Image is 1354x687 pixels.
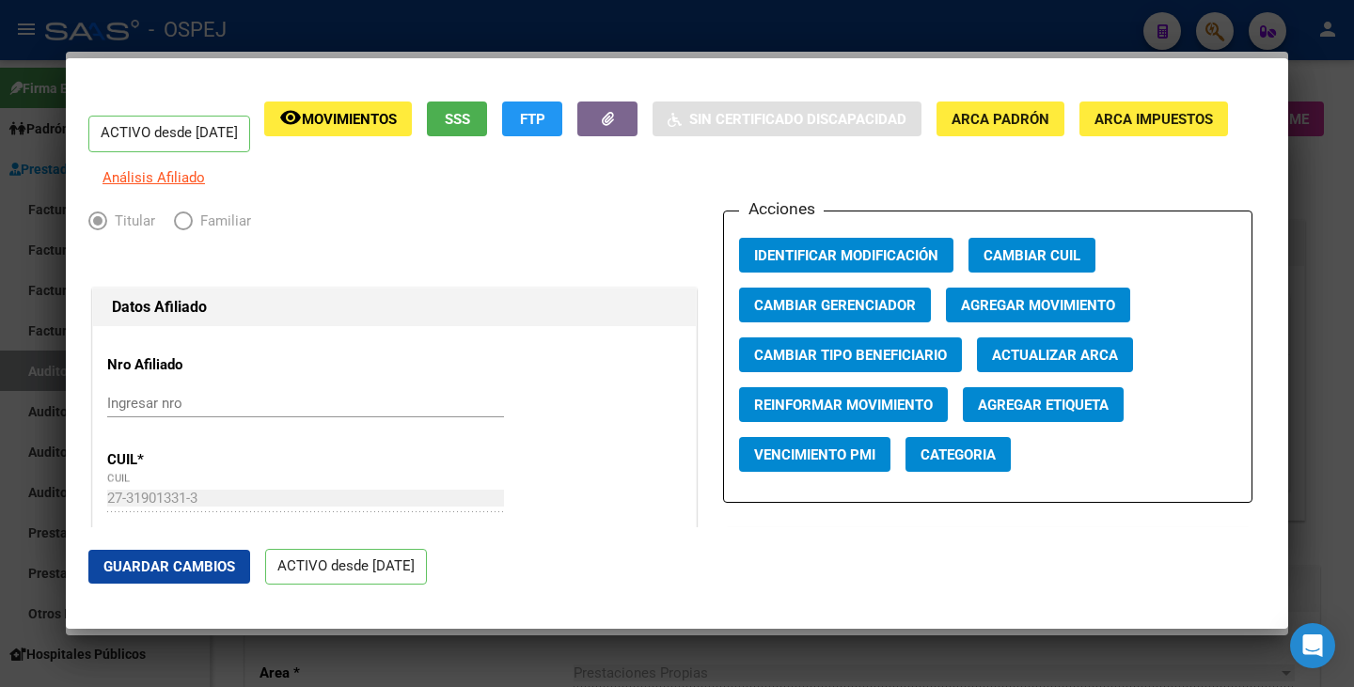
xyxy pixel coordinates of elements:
[107,354,279,376] p: Nro Afiliado
[88,550,250,584] button: Guardar Cambios
[739,387,948,422] button: Reinformar Movimiento
[754,397,933,414] span: Reinformar Movimiento
[968,238,1095,273] button: Cambiar CUIL
[937,101,1064,136] button: ARCA Padrón
[445,111,470,128] span: SSS
[520,111,545,128] span: FTP
[963,387,1124,422] button: Agregar Etiqueta
[502,101,562,136] button: FTP
[952,111,1049,128] span: ARCA Padrón
[265,549,427,586] p: ACTIVO desde [DATE]
[754,247,938,264] span: Identificar Modificación
[112,296,677,319] h1: Datos Afiliado
[302,111,397,128] span: Movimientos
[1290,623,1335,668] div: Open Intercom Messenger
[754,297,916,314] span: Cambiar Gerenciador
[1094,111,1213,128] span: ARCA Impuestos
[264,101,412,136] button: Movimientos
[739,337,962,372] button: Cambiar Tipo Beneficiario
[739,196,824,221] h3: Acciones
[921,446,996,463] span: Categoria
[427,101,487,136] button: SSS
[984,247,1080,264] span: Cambiar CUIL
[754,347,947,364] span: Cambiar Tipo Beneficiario
[905,437,1011,472] button: Categoria
[107,449,279,471] p: CUIL
[946,288,1130,322] button: Agregar Movimiento
[978,397,1109,414] span: Agregar Etiqueta
[1079,101,1228,136] button: ARCA Impuestos
[102,169,205,186] span: Análisis Afiliado
[961,297,1115,314] span: Agregar Movimiento
[739,288,931,322] button: Cambiar Gerenciador
[754,446,875,463] span: Vencimiento PMI
[88,216,270,233] mat-radio-group: Elija una opción
[977,337,1133,372] button: Actualizar ARCA
[103,558,235,575] span: Guardar Cambios
[992,347,1118,364] span: Actualizar ARCA
[279,106,302,129] mat-icon: remove_red_eye
[107,211,155,232] span: Titular
[739,437,890,472] button: Vencimiento PMI
[739,238,953,273] button: Identificar Modificación
[689,111,906,128] span: Sin Certificado Discapacidad
[193,211,251,232] span: Familiar
[88,116,250,152] p: ACTIVO desde [DATE]
[653,101,921,136] button: Sin Certificado Discapacidad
